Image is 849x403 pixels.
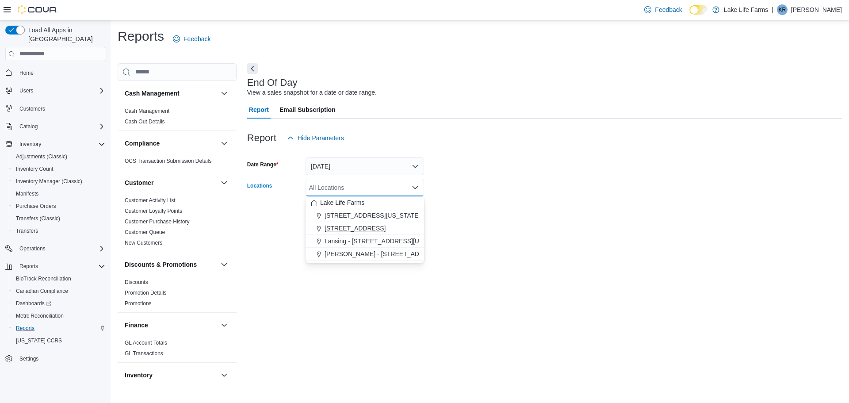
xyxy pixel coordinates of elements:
[125,340,167,346] a: GL Account Totals
[12,335,105,346] span: Washington CCRS
[125,118,165,125] span: Cash Out Details
[125,229,165,235] a: Customer Queue
[125,219,190,225] a: Customer Purchase History
[125,229,165,236] span: Customer Queue
[219,177,229,188] button: Customer
[12,151,105,162] span: Adjustments (Classic)
[2,352,109,365] button: Settings
[306,196,424,209] button: Lake Life Farms
[219,370,229,380] button: Inventory
[16,353,42,364] a: Settings
[9,175,109,188] button: Inventory Manager (Classic)
[247,182,272,189] label: Locations
[125,289,167,296] span: Promotion Details
[125,239,162,246] span: New Customers
[2,138,109,150] button: Inventory
[12,213,105,224] span: Transfers (Classic)
[5,63,105,388] nav: Complex example
[16,203,56,210] span: Purchase Orders
[16,275,71,282] span: BioTrack Reconciliation
[118,106,237,130] div: Cash Management
[16,165,54,173] span: Inventory Count
[9,163,109,175] button: Inventory Count
[118,156,237,170] div: Compliance
[298,134,344,142] span: Hide Parameters
[689,5,708,15] input: Dark Mode
[125,279,148,285] a: Discounts
[247,88,377,97] div: View a sales snapshot for a date or date range.
[19,263,38,270] span: Reports
[125,321,217,330] button: Finance
[16,353,105,364] span: Settings
[18,5,57,14] img: Cova
[16,121,41,132] button: Catalog
[641,1,685,19] a: Feedback
[247,133,276,143] h3: Report
[16,85,105,96] span: Users
[219,259,229,270] button: Discounts & Promotions
[12,176,105,187] span: Inventory Manager (Classic)
[19,141,41,148] span: Inventory
[16,325,34,332] span: Reports
[125,300,152,307] span: Promotions
[306,196,424,261] div: Choose from the following options
[2,102,109,115] button: Customers
[16,227,38,234] span: Transfers
[306,157,424,175] button: [DATE]
[320,198,364,207] span: Lake Life Farms
[283,129,348,147] button: Hide Parameters
[9,273,109,285] button: BioTrack Reconciliation
[249,101,269,119] span: Report
[655,5,682,14] span: Feedback
[306,248,424,261] button: [PERSON_NAME] - [STREET_ADDRESS]
[125,178,153,187] h3: Customer
[16,67,105,78] span: Home
[169,30,214,48] a: Feedback
[16,243,105,254] span: Operations
[12,164,105,174] span: Inventory Count
[125,279,148,286] span: Discounts
[412,184,419,191] button: Close list of options
[125,89,217,98] button: Cash Management
[125,208,182,214] a: Customer Loyalty Points
[16,104,49,114] a: Customers
[125,260,217,269] button: Discounts & Promotions
[12,323,105,334] span: Reports
[12,201,105,211] span: Purchase Orders
[12,311,67,321] a: Metrc Reconciliation
[12,176,86,187] a: Inventory Manager (Classic)
[125,290,167,296] a: Promotion Details
[306,209,424,222] button: [STREET_ADDRESS][US_STATE]
[16,178,82,185] span: Inventory Manager (Classic)
[2,242,109,255] button: Operations
[125,350,163,357] a: GL Transactions
[125,108,169,114] a: Cash Management
[247,77,298,88] h3: End Of Day
[325,237,447,246] span: Lansing - [STREET_ADDRESS][US_STATE]
[12,335,65,346] a: [US_STATE] CCRS
[306,222,424,235] button: [STREET_ADDRESS]
[16,139,105,150] span: Inventory
[16,153,67,160] span: Adjustments (Classic)
[12,286,72,296] a: Canadian Compliance
[247,161,279,168] label: Date Range
[325,224,386,233] span: [STREET_ADDRESS]
[2,260,109,273] button: Reports
[125,260,197,269] h3: Discounts & Promotions
[9,200,109,212] button: Purchase Orders
[118,195,237,252] div: Customer
[125,157,212,165] span: OCS Transaction Submission Details
[9,212,109,225] button: Transfers (Classic)
[772,4,773,15] p: |
[724,4,768,15] p: Lake Life Farms
[16,288,68,295] span: Canadian Compliance
[125,119,165,125] a: Cash Out Details
[12,226,42,236] a: Transfers
[16,85,37,96] button: Users
[16,215,60,222] span: Transfers (Classic)
[125,178,217,187] button: Customer
[16,261,42,272] button: Reports
[25,26,105,43] span: Load All Apps in [GEOGRAPHIC_DATA]
[791,4,842,15] p: [PERSON_NAME]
